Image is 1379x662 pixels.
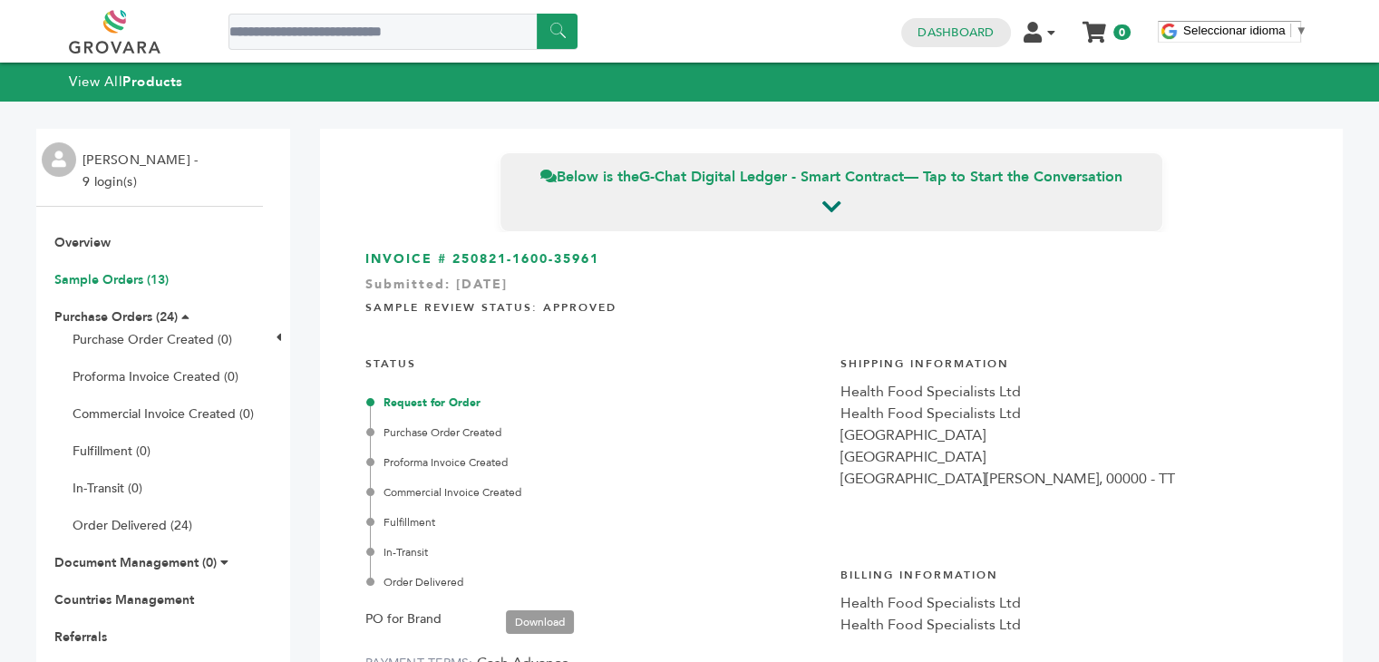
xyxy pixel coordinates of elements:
div: In-Transit [370,544,822,560]
img: profile.png [42,142,76,177]
strong: Products [122,73,182,91]
a: Referrals [54,628,107,646]
div: Submitted: [DATE] [365,276,1297,303]
a: Sample Orders (13) [54,271,169,288]
span: ▼ [1296,24,1307,37]
a: Proforma Invoice Created (0) [73,368,238,385]
div: Order Delivered [370,574,822,590]
div: Request for Order [370,394,822,411]
div: [GEOGRAPHIC_DATA] [840,424,1297,446]
span: Seleccionar idioma [1183,24,1286,37]
li: [PERSON_NAME] - 9 login(s) [83,150,202,193]
a: View AllProducts [69,73,183,91]
a: Countries Management [54,591,194,608]
span: Below is the — Tap to Start the Conversation [540,167,1122,187]
h4: Sample Review Status: Approved [365,287,1297,325]
div: Health Food Specialists Ltd [840,614,1297,636]
a: Overview [54,234,111,251]
a: Dashboard [918,24,994,41]
h3: INVOICE # 250821-1600-35961 [365,250,1297,268]
a: Commercial Invoice Created (0) [73,405,254,423]
a: Purchase Order Created (0) [73,331,232,348]
a: In-Transit (0) [73,480,142,497]
a: My Cart [1084,16,1105,35]
a: Download [506,610,574,634]
h4: Shipping Information [840,343,1297,381]
div: Purchase Order Created [370,424,822,441]
div: Health Food Specialists Ltd [840,381,1297,403]
div: Health Food Specialists Ltd [840,592,1297,614]
span: 0 [1113,24,1131,40]
a: Fulfillment (0) [73,443,151,460]
h4: STATUS [365,343,822,381]
div: Commercial Invoice Created [370,484,822,501]
div: Fulfillment [370,514,822,531]
input: Search a product or brand... [228,14,578,50]
span: ​ [1290,24,1291,37]
label: PO for Brand [365,608,442,630]
a: Purchase Orders (24) [54,308,178,326]
div: Health Food Specialists Ltd [840,403,1297,424]
div: Proforma Invoice Created [370,454,822,471]
strong: G-Chat Digital Ledger - Smart Contract [639,167,904,187]
a: Seleccionar idioma​ [1183,24,1307,37]
a: Order Delivered (24) [73,517,192,534]
div: [GEOGRAPHIC_DATA][PERSON_NAME], 00000 - TT [840,468,1297,490]
div: [GEOGRAPHIC_DATA] [840,446,1297,468]
h4: Billing Information [840,554,1297,592]
a: Document Management (0) [54,554,217,571]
